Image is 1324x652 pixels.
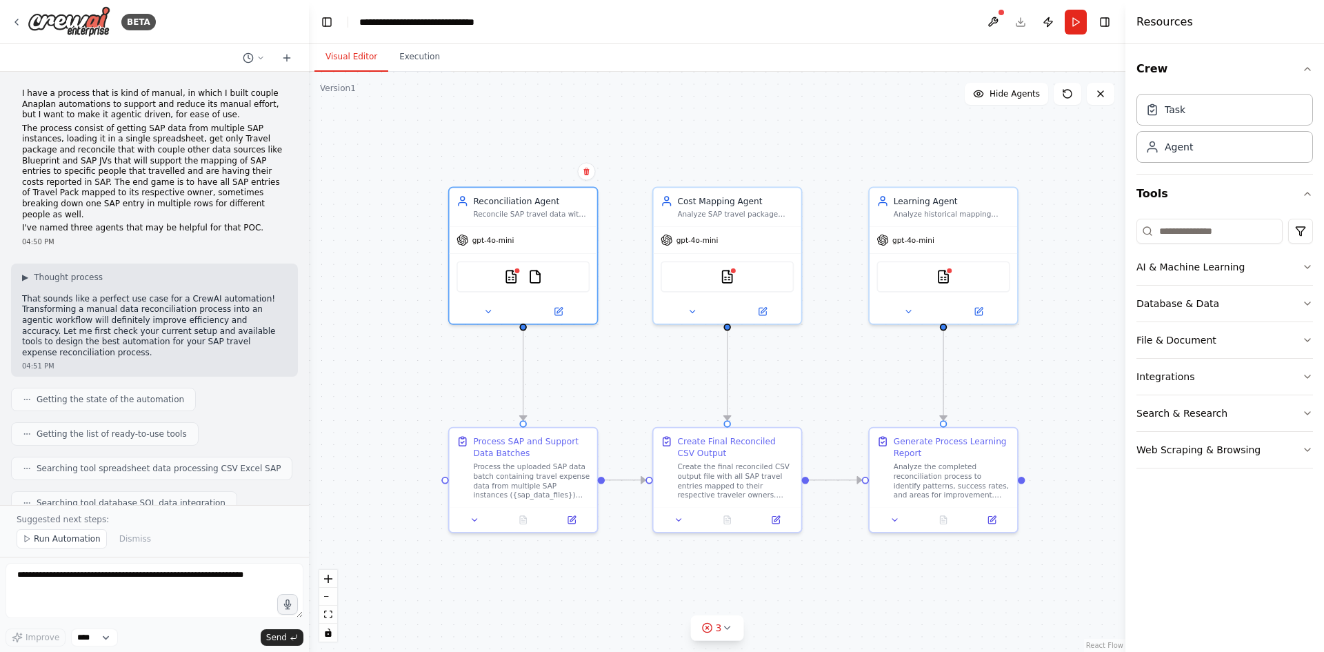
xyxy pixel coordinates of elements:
button: Click to speak your automation idea [277,594,298,615]
span: Searching tool database SQL data integration [37,497,225,508]
span: Searching tool spreadsheet data processing CSV Excel SAP [37,463,281,474]
button: Dismiss [112,529,158,549]
div: Agent [1165,140,1193,154]
g: Edge from d1bb4c68-db69-4101-8efd-ac8fc3706e8f to 10e3c8f5-68eb-4740-be90-11105dbee89a [605,474,645,486]
div: AI & Machine Learning [1136,260,1245,274]
p: I've named three agents that may be helpful for that POC. [22,223,287,234]
button: No output available [918,513,969,527]
button: Switch to previous chat [237,50,270,66]
button: toggle interactivity [319,624,337,642]
div: Process SAP and Support Data BatchesProcess the uploaded SAP data batch containing travel expense... [448,427,599,533]
g: Edge from 98aef2b9-d2ae-42d9-b014-4ca9c11485bf to c8074eef-d9e7-4a2b-b0b2-8a19f13a7348 [937,330,949,420]
span: 3 [716,621,722,635]
div: 04:50 PM [22,237,287,247]
button: Execution [388,43,451,72]
button: Search & Research [1136,395,1313,431]
button: Delete node [577,163,595,181]
div: Cost Mapping AgentAnalyze SAP travel package entries and map each cost entry to its respective tr... [652,187,803,325]
button: Open in side panel [524,304,592,319]
button: Improve [6,629,66,646]
button: Open in side panel [728,304,796,319]
button: ▶Thought process [22,272,103,283]
button: Database & Data [1136,286,1313,322]
span: Thought process [34,272,103,283]
div: Search & Research [1136,406,1227,420]
g: Edge from 10e3c8f5-68eb-4740-be90-11105dbee89a to c8074eef-d9e7-4a2b-b0b2-8a19f13a7348 [809,474,862,486]
div: Crew [1136,88,1313,174]
img: Logo [28,6,110,37]
button: Start a new chat [276,50,298,66]
button: Hide right sidebar [1095,12,1114,32]
button: Open in side panel [755,513,796,527]
div: Analyze SAP travel package entries and map each cost entry to its respective traveler owner, incl... [677,210,794,219]
p: That sounds like a perfect use case for a CrewAI automation! Transforming a manual data reconcili... [22,294,287,359]
div: File & Document [1136,333,1216,347]
span: gpt-4o-mini [472,235,514,245]
button: zoom in [319,570,337,588]
span: ▶ [22,272,28,283]
button: Open in side panel [971,513,1012,527]
g: Edge from f1c2c51b-c9e6-4ad0-a196-8901e894ee5d to d1bb4c68-db69-4101-8efd-ac8fc3706e8f [517,330,529,420]
div: Analyze the completed reconciliation process to identify patterns, success rates, and areas for i... [894,462,1010,500]
button: Run Automation [17,529,107,549]
button: Integrations [1136,359,1313,395]
img: CSVSearchTool [504,270,519,284]
button: fit view [319,606,337,624]
div: Task [1165,103,1185,117]
span: gpt-4o-mini [676,235,719,245]
span: Getting the state of the automation [37,394,184,405]
h4: Resources [1136,14,1193,30]
button: Open in side panel [945,304,1012,319]
div: Web Scraping & Browsing [1136,443,1261,457]
div: Create Final Reconciled CSV Output [677,435,794,460]
button: File & Document [1136,322,1313,358]
div: BETA [121,14,156,30]
span: Send [266,632,287,643]
p: I have a process that is kind of manual, in which I built couple Anaplan automations to support a... [22,88,287,121]
div: Version 1 [320,83,356,94]
div: Generate Process Learning Report [894,435,1010,460]
div: 04:51 PM [22,361,287,371]
div: React Flow controls [319,570,337,642]
div: Generate Process Learning ReportAnalyze the completed reconciliation process to identify patterns... [868,427,1019,533]
span: Dismiss [119,533,151,544]
div: Reconcile SAP travel data with Blueprint and SAP JVs data sources to ensure accurate cross-system... [473,210,590,219]
button: Hide left sidebar [317,12,337,32]
div: Process SAP and Support Data Batches [473,435,590,460]
p: The process consist of getting SAP data from multiple SAP instances, loading it in a single sprea... [22,124,287,220]
g: Edge from 4216555b-71df-4c7e-8f4e-18c9642f13c8 to 10e3c8f5-68eb-4740-be90-11105dbee89a [721,330,733,420]
nav: breadcrumb [359,15,474,29]
button: AI & Machine Learning [1136,249,1313,285]
button: 3 [691,615,744,641]
div: Cost Mapping Agent [677,195,794,207]
img: FileReadTool [528,270,543,284]
a: React Flow attribution [1086,642,1123,649]
div: Analyze historical mapping patterns and reconciliation outcomes to identify trends, improve futur... [894,210,1010,219]
div: Create the final reconciled CSV output file with all SAP travel entries mapped to their respectiv... [677,462,794,500]
button: No output available [702,513,753,527]
button: Crew [1136,50,1313,88]
div: Database & Data [1136,297,1219,310]
span: Hide Agents [990,88,1040,99]
button: Tools [1136,175,1313,213]
div: Learning Agent [894,195,1010,207]
img: CSVSearchTool [720,270,734,284]
span: Getting the list of ready-to-use tools [37,428,187,439]
span: Run Automation [34,533,101,544]
button: Open in side panel [551,513,592,527]
div: Tools [1136,213,1313,480]
div: Integrations [1136,370,1194,384]
button: No output available [498,513,549,527]
button: Hide Agents [965,83,1048,105]
div: Reconciliation Agent [473,195,590,207]
button: zoom out [319,588,337,606]
img: CSVSearchTool [936,270,951,284]
button: Visual Editor [314,43,388,72]
div: Create Final Reconciled CSV OutputCreate the final reconciled CSV output file with all SAP travel... [652,427,803,533]
p: Suggested next steps: [17,514,292,525]
button: Send [261,629,303,646]
div: Process the uploaded SAP data batch containing travel expense data from multiple SAP instances ({... [473,462,590,500]
div: Reconciliation AgentReconcile SAP travel data with Blueprint and SAP JVs data sources to ensure a... [448,187,599,325]
button: Web Scraping & Browsing [1136,432,1313,468]
span: Improve [26,632,59,643]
